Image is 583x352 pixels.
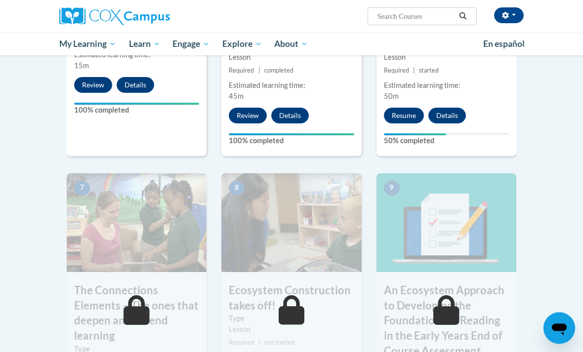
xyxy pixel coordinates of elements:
a: Cox Campus [59,7,204,25]
span: Engage [172,38,209,50]
span: Required [384,67,409,75]
button: Details [428,108,466,124]
div: Lesson [229,324,354,335]
button: Account Settings [494,7,524,23]
div: Main menu [52,33,531,55]
label: 50% completed [384,136,509,147]
a: My Learning [53,33,123,55]
span: not started [264,339,294,347]
div: Estimated learning time: [229,80,354,91]
label: 100% completed [74,105,199,116]
h3: Ecosystem Construction takes off! [221,283,361,314]
span: Learn [129,38,160,50]
span: started [419,67,439,75]
span: 7 [74,181,90,196]
span: 15m [74,62,89,70]
div: Lesson [229,52,354,63]
a: En español [477,34,531,54]
a: Engage [166,33,216,55]
div: Estimated learning time: [384,80,509,91]
span: My Learning [59,38,116,50]
span: | [413,67,415,75]
span: Required [229,339,254,347]
div: Your progress [229,134,354,136]
span: Required [229,67,254,75]
span: 45m [229,92,244,101]
span: completed [264,67,293,75]
h3: The Connections Elements – The ones that deepen and extend learning [67,283,207,344]
span: 8 [229,181,245,196]
div: Lesson [384,52,509,63]
iframe: Button to launch messaging window [543,313,575,344]
span: | [258,67,260,75]
img: Course Image [67,174,207,273]
button: Resume [384,108,424,124]
img: Course Image [376,174,516,273]
span: | [258,339,260,347]
span: 50m [384,92,399,101]
label: Type [229,313,354,324]
span: About [274,38,308,50]
div: Your progress [74,103,199,105]
span: 9 [384,181,400,196]
button: Details [117,78,154,93]
a: Explore [216,33,268,55]
button: Review [74,78,112,93]
label: 100% completed [229,136,354,147]
img: Course Image [221,174,361,273]
button: Review [229,108,267,124]
div: Your progress [384,134,447,136]
button: Details [271,108,309,124]
button: Search [456,10,470,22]
a: About [268,33,315,55]
span: En español [483,39,525,49]
span: Explore [222,38,262,50]
a: Learn [123,33,167,55]
input: Search Courses [376,10,456,22]
img: Cox Campus [59,7,170,25]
